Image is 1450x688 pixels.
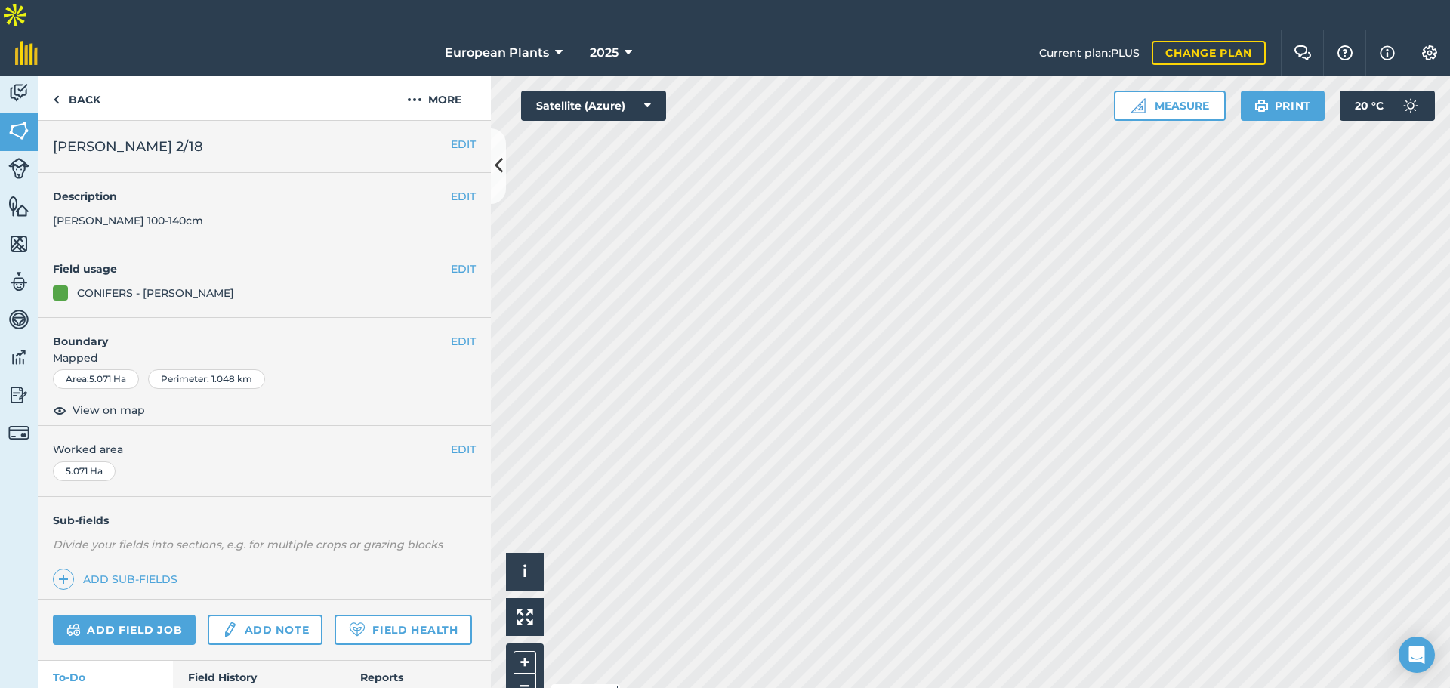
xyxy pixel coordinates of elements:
img: svg+xml;base64,PD94bWwgdmVyc2lvbj0iMS4wIiBlbmNvZGluZz0idXRmLTgiPz4KPCEtLSBHZW5lcmF0b3I6IEFkb2JlIE... [8,270,29,293]
div: Open Intercom Messenger [1399,637,1435,673]
div: Area : 5.071 Ha [53,369,139,389]
span: Mapped [38,350,491,366]
button: Print [1241,91,1325,121]
span: [PERSON_NAME] 2/18 [53,136,203,157]
button: EDIT [451,441,476,458]
span: i [523,562,527,581]
div: CONIFERS - [PERSON_NAME] [77,285,234,301]
img: svg+xml;base64,PHN2ZyB4bWxucz0iaHR0cDovL3d3dy53My5vcmcvMjAwMC9zdmciIHdpZHRoPSI1NiIgaGVpZ2h0PSI2MC... [8,195,29,218]
img: svg+xml;base64,PD94bWwgdmVyc2lvbj0iMS4wIiBlbmNvZGluZz0idXRmLTgiPz4KPCEtLSBHZW5lcmF0b3I6IEFkb2JlIE... [8,308,29,331]
img: Ruler icon [1131,98,1146,113]
img: svg+xml;base64,PHN2ZyB4bWxucz0iaHR0cDovL3d3dy53My5vcmcvMjAwMC9zdmciIHdpZHRoPSIxNCIgaGVpZ2h0PSIyNC... [58,570,69,588]
img: svg+xml;base64,PD94bWwgdmVyc2lvbj0iMS4wIiBlbmNvZGluZz0idXRmLTgiPz4KPCEtLSBHZW5lcmF0b3I6IEFkb2JlIE... [8,346,29,369]
img: svg+xml;base64,PD94bWwgdmVyc2lvbj0iMS4wIiBlbmNvZGluZz0idXRmLTgiPz4KPCEtLSBHZW5lcmF0b3I6IEFkb2JlIE... [8,384,29,406]
h4: Sub-fields [38,512,491,529]
button: View on map [53,401,145,419]
img: svg+xml;base64,PD94bWwgdmVyc2lvbj0iMS4wIiBlbmNvZGluZz0idXRmLTgiPz4KPCEtLSBHZW5lcmF0b3I6IEFkb2JlIE... [8,82,29,104]
em: Divide your fields into sections, e.g. for multiple crops or grazing blocks [53,538,443,551]
button: More [378,76,491,120]
button: EDIT [451,188,476,205]
div: 5.071 Ha [53,461,116,481]
button: EDIT [451,261,476,277]
div: Perimeter : 1.048 km [148,369,265,389]
a: Change plan [1152,41,1266,65]
img: svg+xml;base64,PD94bWwgdmVyc2lvbj0iMS4wIiBlbmNvZGluZz0idXRmLTgiPz4KPCEtLSBHZW5lcmF0b3I6IEFkb2JlIE... [8,158,29,179]
button: 20 °C [1340,91,1435,121]
button: Measure [1114,91,1226,121]
span: View on map [72,402,145,418]
span: Worked area [53,441,476,458]
span: 2025 [590,44,619,62]
img: svg+xml;base64,PHN2ZyB4bWxucz0iaHR0cDovL3d3dy53My5vcmcvMjAwMC9zdmciIHdpZHRoPSIyMCIgaGVpZ2h0PSIyNC... [407,91,422,109]
span: 20 ° C [1355,91,1384,121]
a: Add sub-fields [53,569,184,590]
h4: Boundary [38,318,451,350]
img: svg+xml;base64,PD94bWwgdmVyc2lvbj0iMS4wIiBlbmNvZGluZz0idXRmLTgiPz4KPCEtLSBHZW5lcmF0b3I6IEFkb2JlIE... [8,422,29,443]
h4: Description [53,188,476,205]
img: Four arrows, one pointing top left, one top right, one bottom right and the last bottom left [517,609,533,625]
button: 2025 [584,30,638,76]
a: Field Health [335,615,471,645]
img: svg+xml;base64,PD94bWwgdmVyc2lvbj0iMS4wIiBlbmNvZGluZz0idXRmLTgiPz4KPCEtLSBHZW5lcmF0b3I6IEFkb2JlIE... [66,621,81,639]
img: fieldmargin Logo [15,41,38,65]
span: [PERSON_NAME] 100-140cm [53,214,203,227]
button: EDIT [451,333,476,350]
button: European Plants [439,30,569,76]
img: svg+xml;base64,PHN2ZyB4bWxucz0iaHR0cDovL3d3dy53My5vcmcvMjAwMC9zdmciIHdpZHRoPSI5IiBoZWlnaHQ9IjI0Ii... [53,91,60,109]
img: svg+xml;base64,PD94bWwgdmVyc2lvbj0iMS4wIiBlbmNvZGluZz0idXRmLTgiPz4KPCEtLSBHZW5lcmF0b3I6IEFkb2JlIE... [221,621,238,639]
img: svg+xml;base64,PHN2ZyB4bWxucz0iaHR0cDovL3d3dy53My5vcmcvMjAwMC9zdmciIHdpZHRoPSI1NiIgaGVpZ2h0PSI2MC... [8,119,29,142]
img: svg+xml;base64,PHN2ZyB4bWxucz0iaHR0cDovL3d3dy53My5vcmcvMjAwMC9zdmciIHdpZHRoPSI1NiIgaGVpZ2h0PSI2MC... [8,233,29,255]
img: Two speech bubbles overlapping with the left bubble in the forefront [1294,45,1312,60]
a: Back [38,76,116,120]
a: Add note [208,615,322,645]
img: svg+xml;base64,PD94bWwgdmVyc2lvbj0iMS4wIiBlbmNvZGluZz0idXRmLTgiPz4KPCEtLSBHZW5lcmF0b3I6IEFkb2JlIE... [1396,91,1426,121]
img: svg+xml;base64,PHN2ZyB4bWxucz0iaHR0cDovL3d3dy53My5vcmcvMjAwMC9zdmciIHdpZHRoPSIxNyIgaGVpZ2h0PSIxNy... [1380,44,1395,62]
img: A cog icon [1421,45,1439,60]
span: Current plan : PLUS [1039,45,1140,61]
button: EDIT [451,136,476,153]
button: + [514,651,536,674]
button: i [506,553,544,591]
img: svg+xml;base64,PHN2ZyB4bWxucz0iaHR0cDovL3d3dy53My5vcmcvMjAwMC9zdmciIHdpZHRoPSIxOSIgaGVpZ2h0PSIyNC... [1254,97,1269,115]
button: Satellite (Azure) [521,91,666,121]
a: Add field job [53,615,196,645]
span: European Plants [445,44,549,62]
img: svg+xml;base64,PHN2ZyB4bWxucz0iaHR0cDovL3d3dy53My5vcmcvMjAwMC9zdmciIHdpZHRoPSIxOCIgaGVpZ2h0PSIyNC... [53,401,66,419]
img: A question mark icon [1336,45,1354,60]
h4: Field usage [53,261,451,277]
